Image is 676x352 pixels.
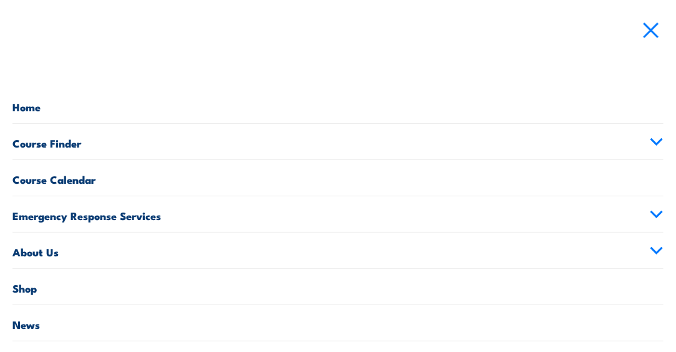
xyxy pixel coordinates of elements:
a: Emergency Response Services [12,196,664,232]
a: News [12,305,664,341]
a: Course Calendar [12,160,664,196]
a: Course Finder [12,124,664,159]
a: Home [12,88,664,123]
a: About Us [12,233,664,268]
a: Shop [12,269,664,304]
